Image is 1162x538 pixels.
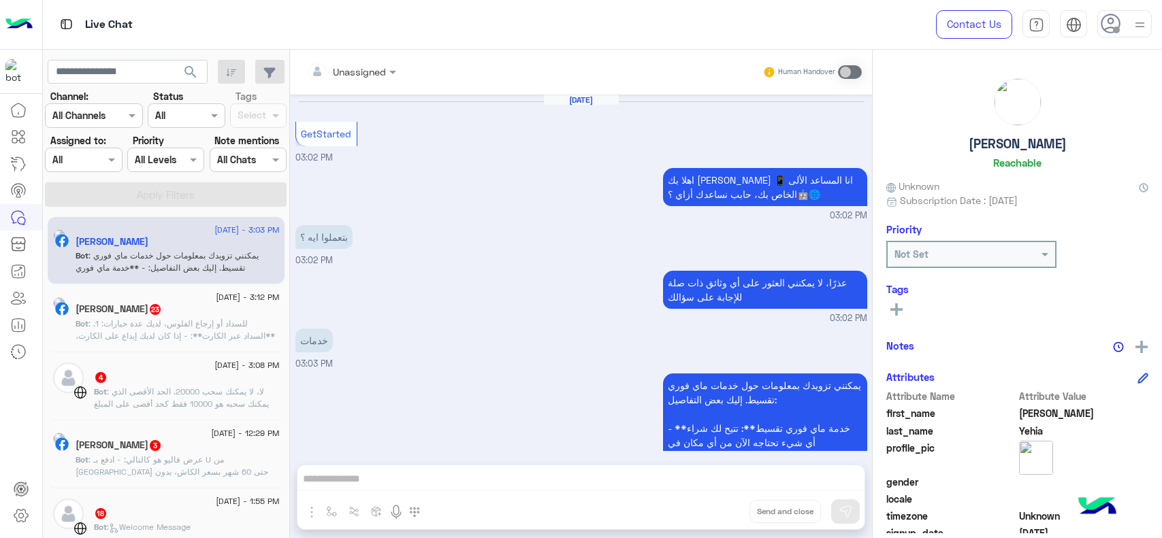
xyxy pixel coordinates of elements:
[663,168,867,206] p: 7/9/2025, 3:02 PM
[150,304,161,315] span: 23
[58,16,75,33] img: tab
[85,16,133,34] p: Live Chat
[295,255,333,265] span: 03:02 PM
[216,495,279,507] span: [DATE] - 1:55 PM
[214,359,279,371] span: [DATE] - 3:08 PM
[969,136,1067,152] h5: [PERSON_NAME]
[886,179,939,193] span: Unknown
[936,10,1012,39] a: Contact Us
[1066,17,1082,33] img: tab
[295,329,333,352] p: 7/9/2025, 3:03 PM
[900,193,1018,207] span: Subscription Date : [DATE]
[95,372,106,383] span: 4
[1131,16,1148,33] img: profile
[886,492,1016,506] span: locale
[76,454,88,465] span: Bot
[295,358,333,369] span: 03:03 PM
[886,223,922,235] h6: Priority
[1019,424,1149,438] span: Yehia
[886,475,1016,489] span: gender
[53,499,84,529] img: defaultAdmin.png
[886,339,914,352] h6: Notes
[830,312,867,325] span: 03:02 PM
[1029,17,1044,33] img: tab
[53,433,65,445] img: picture
[1113,341,1124,352] img: notes
[295,225,353,249] p: 7/9/2025, 3:02 PM
[50,133,106,148] label: Assigned to:
[55,234,69,248] img: Facebook
[749,500,821,523] button: Send and close
[174,60,208,89] button: search
[1019,441,1053,475] img: picture
[150,440,161,451] span: 3
[50,89,88,103] label: Channel:
[74,386,87,399] img: WebChat
[1019,509,1149,523] span: Unknown
[95,508,106,519] span: 18
[1022,10,1050,39] a: tab
[5,59,30,84] img: 630227726849311
[153,89,183,103] label: Status
[886,406,1016,420] span: first_name
[1019,475,1149,489] span: null
[76,318,88,329] span: Bot
[886,389,1016,403] span: Attribute Name
[1135,341,1148,353] img: add
[133,133,164,148] label: Priority
[1019,389,1149,403] span: Attribute Value
[76,250,88,260] span: Bot
[886,509,1016,523] span: timezone
[76,454,278,514] span: عرض فاليو هو كالتالي: - ادفع بـ U من فاليو حتى 60 شهر بسعر الكاش، بدون مصاريف. - استفد بخصم 5% عل...
[76,236,148,248] h5: Ahmed Yehia
[1019,406,1149,420] span: Ahmed
[886,283,1148,295] h6: Tags
[94,386,107,397] span: Bot
[55,437,69,451] img: Facebook
[1019,492,1149,506] span: null
[45,182,287,207] button: Apply Filters
[76,439,162,451] h5: Sameh Elewa
[53,363,84,393] img: defaultAdmin.png
[76,250,279,371] span: يمكنني تزويدك بمعلومات حول خدمات ماي فوري تقسيط. إليك بعض التفاصيل: - **خدمة ماي فوري تقسيط**: تت...
[94,522,107,532] span: Bot
[216,291,279,303] span: [DATE] - 3:12 PM
[993,156,1042,169] h6: Reachable
[1074,484,1121,531] img: hulul-logo.png
[5,10,33,39] img: Logo
[301,128,351,139] span: GetStarted
[995,79,1041,125] img: picture
[74,522,87,535] img: WebChat
[182,64,199,80] span: search
[544,95,619,105] h6: [DATE]
[94,386,269,421] span: لا، لا يمكنك سحب 20000. الحد الأقصى الذي يمكنك سحبه هو 10000 فقط كحد أقصى على المبلغ كله.
[886,371,935,383] h6: Attributes
[214,224,279,236] span: [DATE] - 3:03 PM
[76,318,275,439] span: للسداد أو إرجاع الفلوس، لديك عدة خيارات: 1. **السداد عبر الكارت**: - إذا كان لديك إيداع على الكار...
[295,152,333,163] span: 03:02 PM
[663,271,867,309] p: 7/9/2025, 3:02 PM
[886,441,1016,472] span: profile_pic
[55,302,69,316] img: Facebook
[76,303,162,315] h5: Heba Elmahdy
[214,133,279,148] label: Note mentions
[53,297,65,309] img: picture
[886,424,1016,438] span: last_name
[53,229,65,241] img: picture
[107,522,191,532] span: : Welcome Message
[778,67,835,78] small: Human Handover
[830,209,867,222] span: 03:02 PM
[211,427,279,439] span: [DATE] - 12:29 PM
